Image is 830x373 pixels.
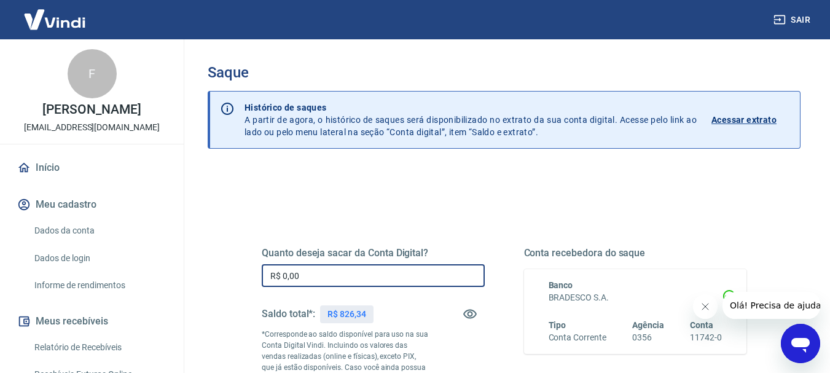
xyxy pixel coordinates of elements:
[15,154,169,181] a: Início
[690,320,713,330] span: Conta
[771,9,815,31] button: Sair
[524,247,747,259] h5: Conta recebedora do saque
[208,64,801,81] h3: Saque
[15,1,95,38] img: Vindi
[15,191,169,218] button: Meu cadastro
[29,273,169,298] a: Informe de rendimentos
[245,101,697,114] p: Histórico de saques
[722,292,820,319] iframe: Mensagem da empresa
[7,9,103,18] span: Olá! Precisa de ajuda?
[632,320,664,330] span: Agência
[632,331,664,344] h6: 0356
[327,308,366,321] p: R$ 826,34
[711,114,777,126] p: Acessar extrato
[781,324,820,363] iframe: Botão para abrir a janela de mensagens
[711,101,790,138] a: Acessar extrato
[29,218,169,243] a: Dados da conta
[549,320,566,330] span: Tipo
[15,308,169,335] button: Meus recebíveis
[29,246,169,271] a: Dados de login
[549,280,573,290] span: Banco
[262,308,315,320] h5: Saldo total*:
[693,294,718,319] iframe: Fechar mensagem
[29,335,169,360] a: Relatório de Recebíveis
[42,103,141,116] p: [PERSON_NAME]
[549,291,722,304] h6: BRADESCO S.A.
[245,101,697,138] p: A partir de agora, o histórico de saques será disponibilizado no extrato da sua conta digital. Ac...
[262,247,485,259] h5: Quanto deseja sacar da Conta Digital?
[24,121,160,134] p: [EMAIL_ADDRESS][DOMAIN_NAME]
[549,331,606,344] h6: Conta Corrente
[68,49,117,98] div: F
[690,331,722,344] h6: 11742-0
